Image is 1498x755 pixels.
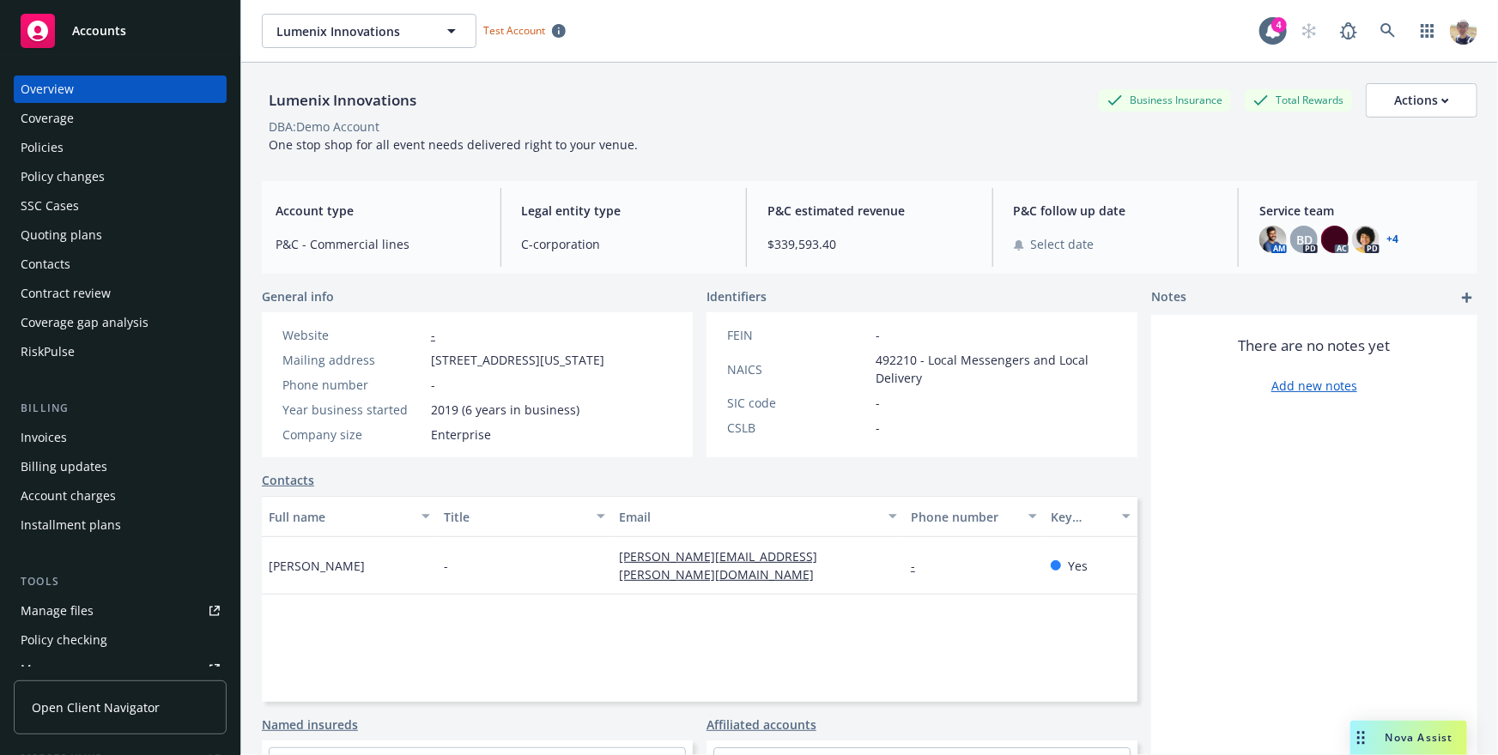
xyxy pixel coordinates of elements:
a: Search [1371,14,1405,48]
a: +4 [1386,234,1398,245]
div: Business Insurance [1099,89,1231,111]
span: Test Account [483,23,545,38]
span: There are no notes yet [1239,335,1391,356]
div: Company size [282,426,424,444]
span: - [876,419,880,437]
button: Actions [1366,83,1477,118]
span: Test Account [476,21,573,39]
a: SSC Cases [14,192,227,220]
a: Contacts [262,471,314,489]
img: photo [1259,226,1287,253]
span: P&C - Commercial lines [276,235,480,253]
span: Nova Assist [1386,730,1453,745]
a: Billing updates [14,453,227,480]
div: Email [619,508,878,526]
a: Coverage gap analysis [14,309,227,336]
img: photo [1450,17,1477,45]
div: FEIN [727,326,869,344]
a: Contacts [14,251,227,278]
span: - [876,394,880,412]
a: Quoting plans [14,221,227,249]
a: Report a Bug [1331,14,1366,48]
div: Policy checking [21,626,107,654]
a: Coverage [14,105,227,132]
div: SSC Cases [21,192,79,220]
span: C-corporation [522,235,726,253]
span: One stop shop for all event needs delivered right to your venue. [269,136,638,153]
a: RiskPulse [14,338,227,365]
a: - [911,558,929,574]
div: Actions [1394,84,1449,117]
div: SIC code [727,394,869,412]
a: Installment plans [14,511,227,539]
a: - [431,327,435,343]
button: Email [612,496,904,537]
span: 492210 - Local Messengers and Local Delivery [876,351,1117,387]
div: Coverage gap analysis [21,309,149,336]
div: Manage files [21,597,94,625]
a: Invoices [14,424,227,451]
a: Accounts [14,7,227,55]
div: Installment plans [21,511,121,539]
span: - [444,557,448,575]
a: Start snowing [1292,14,1326,48]
a: [PERSON_NAME][EMAIL_ADDRESS][PERSON_NAME][DOMAIN_NAME] [619,548,828,583]
div: DBA: Demo Account [269,118,379,136]
span: $339,593.40 [767,235,972,253]
div: Contacts [21,251,70,278]
div: Billing [14,400,227,417]
div: Coverage [21,105,74,132]
a: Add new notes [1271,377,1357,395]
a: Policy changes [14,163,227,190]
span: Service team [1259,202,1464,220]
div: Contract review [21,280,111,307]
a: Overview [14,75,227,103]
a: Manage files [14,597,227,625]
span: Account type [276,202,480,220]
div: Phone number [282,376,424,394]
div: Phone number [911,508,1018,526]
span: [STREET_ADDRESS][US_STATE] [431,351,604,369]
a: Contract review [14,280,227,307]
button: Key contact [1044,496,1137,537]
div: Lumenix Innovations [262,89,423,112]
a: Policy checking [14,626,227,654]
a: Manage exposures [14,655,227,683]
div: Drag to move [1350,721,1372,755]
span: Legal entity type [522,202,726,220]
button: Lumenix Innovations [262,14,476,48]
div: CSLB [727,419,869,437]
span: General info [262,287,334,305]
div: Quoting plans [21,221,102,249]
span: Select date [1031,235,1095,253]
span: Open Client Navigator [32,698,160,716]
span: P&C follow up date [1014,202,1218,220]
span: Accounts [72,24,126,38]
div: Billing updates [21,453,107,480]
img: photo [1352,226,1380,253]
span: BD [1296,231,1313,249]
div: Year business started [282,401,424,419]
button: Full name [262,496,437,537]
div: Tools [14,573,227,590]
div: NAICS [727,360,869,378]
div: Policy changes [21,163,105,190]
div: Account charges [21,482,116,510]
div: Title [444,508,586,526]
a: Policies [14,134,227,161]
span: [PERSON_NAME] [269,557,365,575]
div: Full name [269,508,411,526]
button: Phone number [904,496,1044,537]
span: Enterprise [431,426,491,444]
a: add [1457,287,1477,308]
span: Yes [1068,557,1088,575]
span: 2019 (6 years in business) [431,401,579,419]
span: P&C estimated revenue [767,202,972,220]
span: Lumenix Innovations [276,22,425,40]
div: Policies [21,134,64,161]
span: Identifiers [707,287,767,305]
div: Mailing address [282,351,424,369]
span: - [876,326,880,344]
a: Named insureds [262,716,358,734]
